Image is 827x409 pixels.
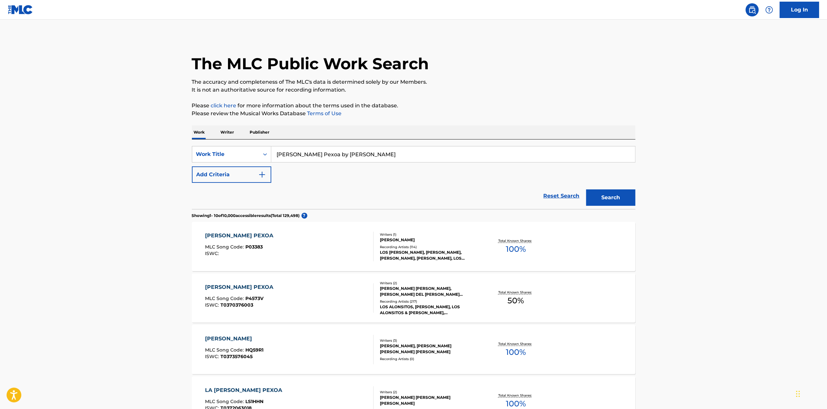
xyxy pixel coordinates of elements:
span: T0370376003 [220,302,253,308]
img: MLC Logo [8,5,33,14]
div: Writers ( 2 ) [380,281,479,286]
div: [PERSON_NAME] [205,335,263,343]
span: P4573V [245,295,263,301]
div: [PERSON_NAME] [PERSON_NAME], [PERSON_NAME] DEL [PERSON_NAME] COCOMAROLA [380,286,479,297]
div: [PERSON_NAME], [PERSON_NAME] [PERSON_NAME] [PERSON_NAME] [380,343,479,355]
img: help [765,6,773,14]
a: [PERSON_NAME]MLC Song Code:HQ59R1ISWC:T0373576045Writers (3)[PERSON_NAME], [PERSON_NAME] [PERSON_... [192,325,635,374]
span: MLC Song Code : [205,295,245,301]
h1: The MLC Public Work Search [192,54,429,74]
p: The accuracy and completeness of The MLC's data is determined solely by our Members. [192,78,635,86]
div: LOS [PERSON_NAME], [PERSON_NAME], [PERSON_NAME], [PERSON_NAME], LOS CANTORES [PERSON_NAME], [PERS... [380,249,479,261]
span: T0373576045 [220,354,253,359]
span: ISWC : [205,354,220,359]
a: Public Search [746,3,759,16]
button: Add Criteria [192,166,271,183]
p: Publisher [248,125,272,139]
p: Total Known Shares: [498,238,533,243]
p: Please for more information about the terms used in the database. [192,102,635,110]
span: 100 % [506,346,526,358]
div: Recording Artists ( 114 ) [380,245,479,249]
p: It is not an authoritative source for recording information. [192,86,635,94]
span: MLC Song Code : [205,398,245,404]
p: Showing 1 - 10 of 10,000 accessible results (Total 129,498 ) [192,213,300,219]
span: P03383 [245,244,263,250]
img: search [748,6,756,14]
div: Help [763,3,776,16]
div: Writers ( 1 ) [380,232,479,237]
p: Writer [219,125,236,139]
a: Terms of Use [306,110,342,117]
a: click here [211,102,237,109]
a: [PERSON_NAME] PEXOAMLC Song Code:P4573VISWC:T0370376003Writers (2)[PERSON_NAME] [PERSON_NAME], [P... [192,273,635,323]
img: 9d2ae6d4665cec9f34b9.svg [258,171,266,179]
form: Search Form [192,146,635,209]
div: LA [PERSON_NAME] PEXOA [205,386,285,394]
p: Total Known Shares: [498,393,533,398]
span: ISWC : [205,302,220,308]
a: Reset Search [540,189,583,203]
a: [PERSON_NAME] PEXOAMLC Song Code:P03383ISWC:Writers (1)[PERSON_NAME]Recording Artists (114)LOS [P... [192,222,635,271]
p: Please review the Musical Works Database [192,110,635,118]
iframe: Chat Widget [794,377,827,409]
div: [PERSON_NAME] [380,237,479,243]
span: 50 % [507,295,524,307]
div: LOS ALONSITOS, [PERSON_NAME], LOS ALONSITOS & [PERSON_NAME], [PERSON_NAME], LOS TROVADORES DEL NO... [380,304,479,316]
div: [PERSON_NAME] [PERSON_NAME] [PERSON_NAME] [380,395,479,406]
div: Recording Artists ( 0 ) [380,356,479,361]
p: Total Known Shares: [498,290,533,295]
div: [PERSON_NAME] PEXOA [205,283,277,291]
div: Work Title [196,150,255,158]
span: 100 % [506,243,526,255]
span: ISWC : [205,250,220,256]
div: [PERSON_NAME] PEXOA [205,232,277,240]
span: HQ59R1 [245,347,263,353]
span: MLC Song Code : [205,347,245,353]
div: Writers ( 3 ) [380,338,479,343]
a: Log In [780,2,819,18]
span: ? [301,213,307,219]
div: Writers ( 2 ) [380,390,479,395]
span: LS1HHN [245,398,263,404]
span: MLC Song Code : [205,244,245,250]
p: Total Known Shares: [498,341,533,346]
button: Search [586,189,635,206]
div: Recording Artists ( 217 ) [380,299,479,304]
div: Drag [796,384,800,404]
p: Work [192,125,207,139]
